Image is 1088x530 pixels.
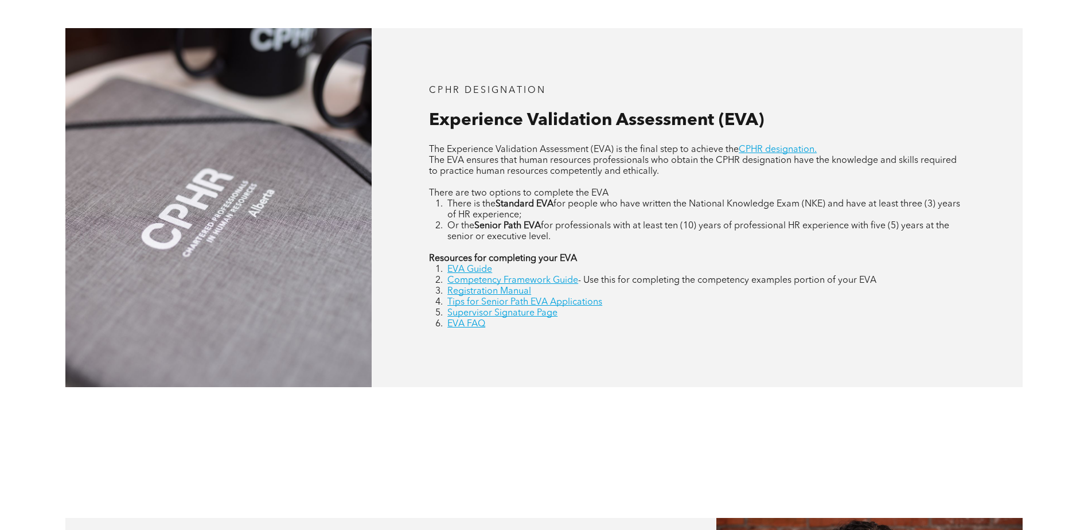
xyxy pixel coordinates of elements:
a: Registration Manual [447,287,531,296]
a: EVA FAQ [447,319,485,329]
a: Competency Framework Guide [447,276,578,285]
a: EVA Guide [447,265,492,274]
span: Experience Validation Assessment (EVA) [429,112,764,129]
a: Tips for Senior Path EVA Applications [447,298,602,307]
span: The EVA ensures that human resources professionals who obtain the CPHR designation have the knowl... [429,156,957,176]
strong: Standard EVA [496,200,553,209]
span: The Experience Validation Assessment (EVA) is the final step to achieve the [429,145,739,154]
span: There is the [447,200,496,209]
span: for professionals with at least ten (10) years of professional HR experience with five (5) years ... [447,221,949,241]
strong: Senior Path EVA [474,221,541,231]
span: - Use this for completing the competency examples portion of your EVA [578,276,876,285]
span: Or the [447,221,474,231]
span: for people who have written the National Knowledge Exam (NKE) and have at least three (3) years o... [447,200,960,220]
strong: Resources for completing your EVA [429,254,577,263]
span: CPHR DESIGNATION [429,86,546,95]
a: Supervisor Signature Page [447,309,557,318]
span: There are two options to complete the EVA [429,189,609,198]
a: CPHR designation. [739,145,817,154]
